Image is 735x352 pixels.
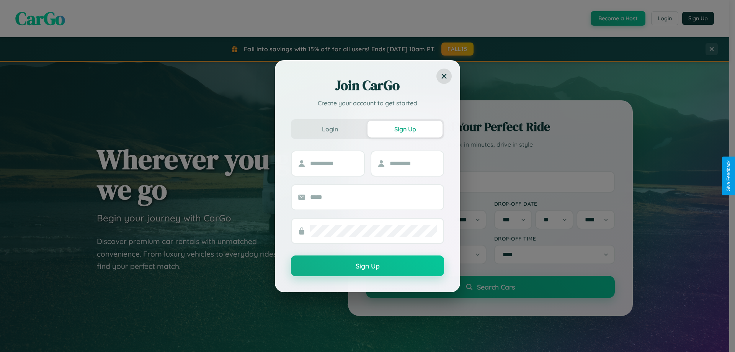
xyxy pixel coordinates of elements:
[291,255,444,276] button: Sign Up
[292,121,367,138] button: Login
[291,76,444,95] h2: Join CarGo
[291,98,444,108] p: Create your account to get started
[726,160,731,192] div: Give Feedback
[367,121,443,138] button: Sign Up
